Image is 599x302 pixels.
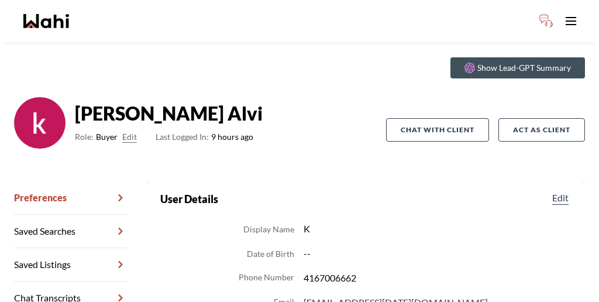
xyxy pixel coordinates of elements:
span: Buyer [96,130,118,144]
button: Toggle open navigation menu [559,9,583,33]
dd: -- [304,246,571,261]
a: Saved Searches [14,215,128,248]
button: Edit [122,130,137,144]
button: Show Lead-GPT Summary [450,57,585,78]
strong: [PERSON_NAME] Alvi [75,102,263,125]
span: 9 hours ago [156,130,253,144]
span: Last Logged In: [156,132,209,142]
dt: Display Name [243,222,294,236]
dd: 4167006662 [304,270,571,286]
button: Act as Client [498,118,585,142]
img: ACg8ocKb8OO132p4lzabGQ2tRzOWmiOIEFqZeFX8Cdsj7p-LjWrKwA=s96-c [14,97,66,149]
dd: K [304,221,571,236]
button: Chat with client [386,118,489,142]
dt: Date of Birth [247,247,294,261]
span: Role: [75,130,94,144]
a: Saved Listings [14,248,128,282]
h2: User Details [160,191,218,207]
a: Preferences [14,181,128,215]
button: Edit [550,191,571,205]
p: Show Lead-GPT Summary [477,62,571,74]
dt: Phone Number [239,270,294,286]
a: Wahi homepage [23,14,69,28]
